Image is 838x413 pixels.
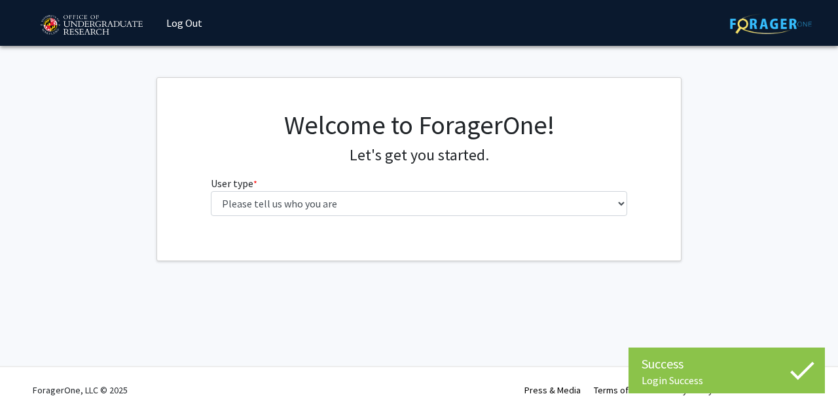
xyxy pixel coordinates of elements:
h4: Let's get you started. [211,146,628,165]
div: Login Success [642,374,812,387]
h1: Welcome to ForagerOne! [211,109,628,141]
label: User type [211,175,257,191]
div: Success [642,354,812,374]
img: University of Maryland Logo [36,9,147,42]
img: ForagerOne Logo [730,14,812,34]
div: ForagerOne, LLC © 2025 [33,367,128,413]
a: Press & Media [524,384,581,396]
a: Terms of Use [594,384,646,396]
